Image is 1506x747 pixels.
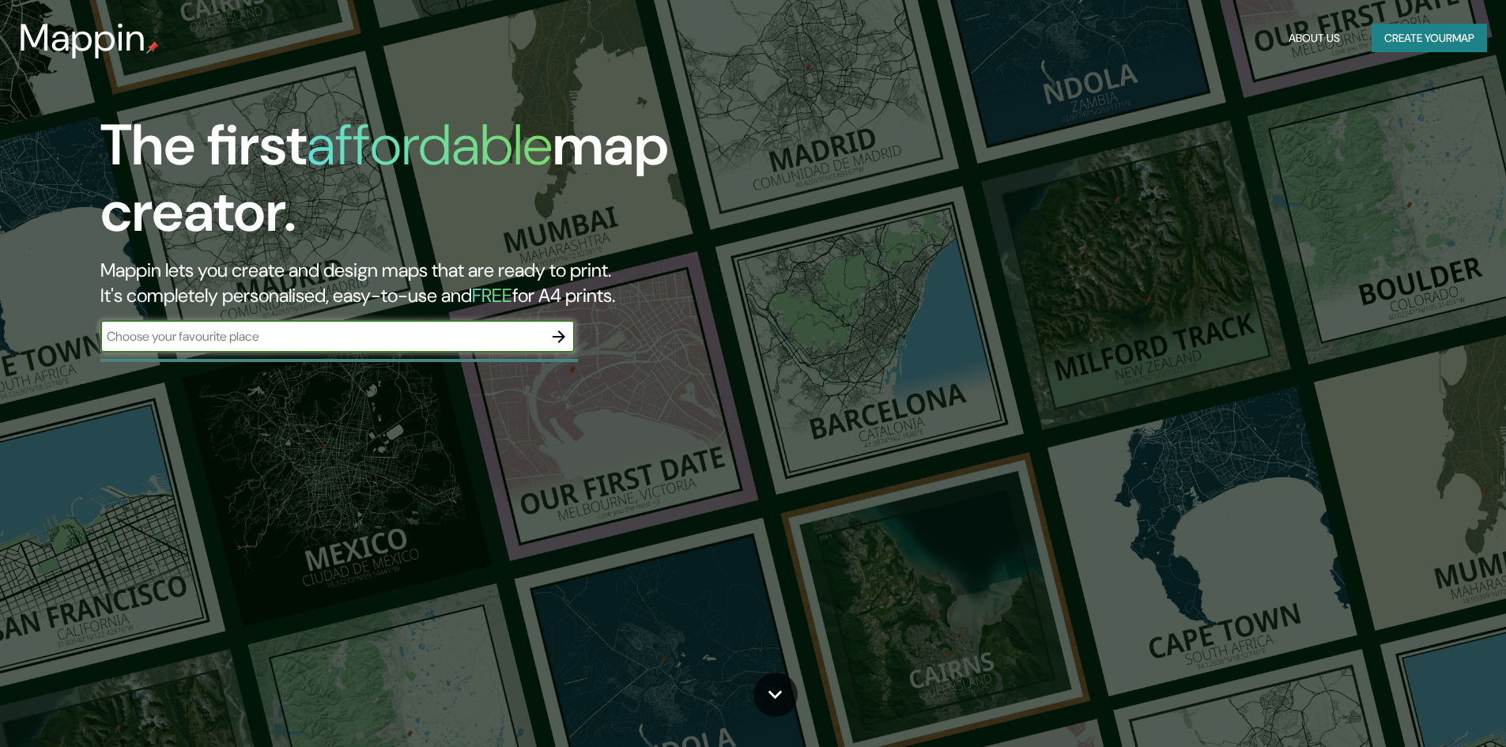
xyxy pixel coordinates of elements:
button: Create yourmap [1372,24,1487,53]
img: mappin-pin [146,41,159,54]
h3: Mappin [19,16,146,60]
button: About Us [1282,24,1346,53]
h5: FREE [472,283,512,307]
h1: affordable [307,108,553,182]
h1: The first map creator. [100,112,854,258]
h2: Mappin lets you create and design maps that are ready to print. It's completely personalised, eas... [100,258,854,308]
input: Choose your favourite place [100,327,543,345]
